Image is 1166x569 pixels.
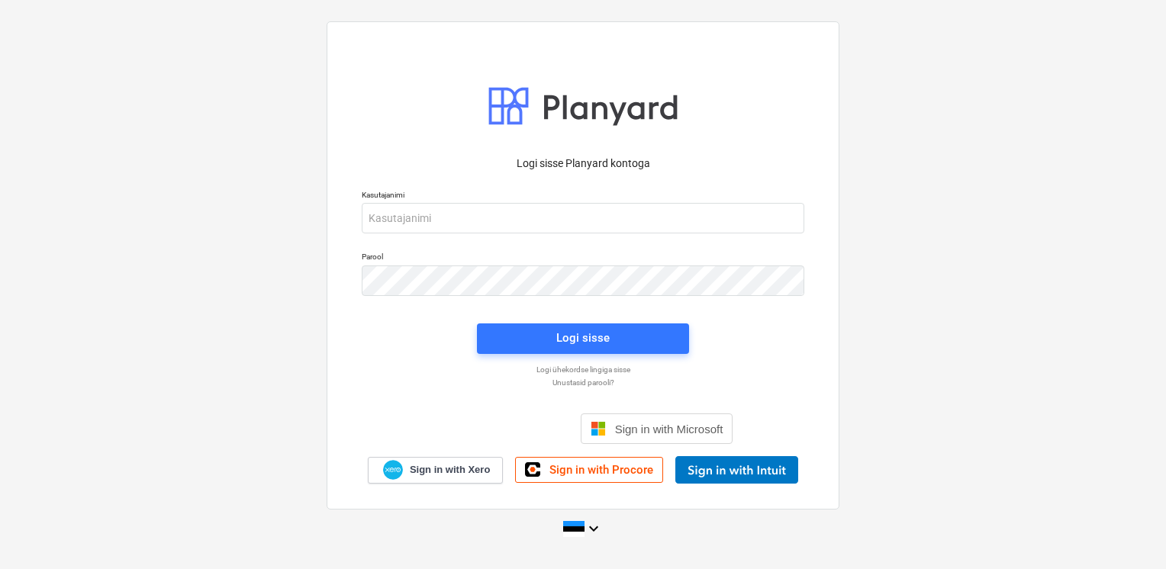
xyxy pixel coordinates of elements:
input: Kasutajanimi [362,203,804,233]
span: Sign in with Microsoft [615,423,723,436]
a: Sign in with Procore [515,457,663,483]
p: Logi sisse Planyard kontoga [362,156,804,172]
iframe: Sign in with Google Button [426,412,576,445]
button: Logi sisse [477,323,689,354]
span: Sign in with Procore [549,463,653,477]
div: Logi sisse [556,328,610,348]
a: Unustasid parooli? [354,378,812,387]
p: Kasutajanimi [362,190,804,203]
img: Microsoft logo [591,421,606,436]
p: Parool [362,252,804,265]
span: Sign in with Xero [410,463,490,477]
a: Logi ühekordse lingiga sisse [354,365,812,375]
a: Sign in with Xero [368,457,504,484]
img: Xero logo [383,460,403,481]
i: keyboard_arrow_down [585,519,603,538]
